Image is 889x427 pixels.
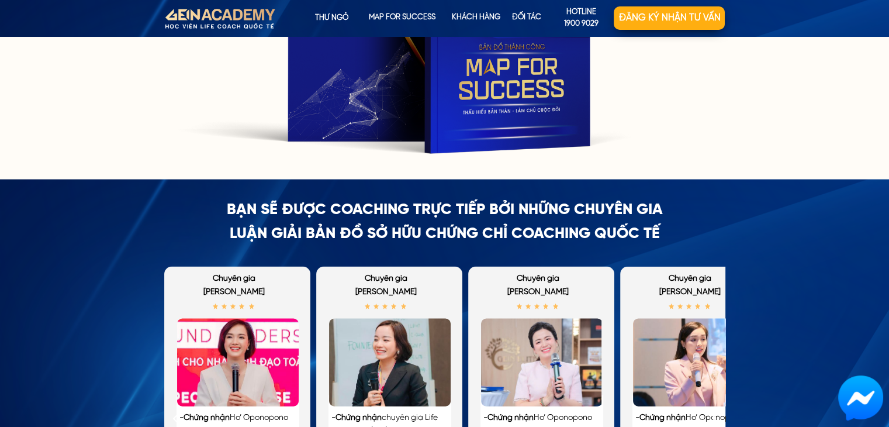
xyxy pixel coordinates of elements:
[487,414,534,422] span: Chứng nhận
[549,6,614,31] p: hotline 1900 9029
[185,273,282,299] h5: Chuyên gia [PERSON_NAME]
[296,6,367,30] p: Thư ngỏ
[641,273,738,299] h5: Chuyên gia [PERSON_NAME]
[184,414,230,422] span: Chứng nhận
[639,414,686,422] span: Chứng nhận
[614,6,725,30] p: Đăng ký nhận tư vấn
[549,6,614,30] a: hotline1900 9029
[489,273,586,299] h5: Chuyên gia [PERSON_NAME]
[368,6,437,30] p: map for success
[335,414,382,422] span: Chứng nhận
[220,198,670,247] h2: BẠN SẼ ĐƯỢC COACHING TRỰC TIẾP BỞI những CHUYÊN GIA LUẬN GIẢI BẢN ĐỒ sở hữu chứng chỉ coaching qu...
[500,6,554,30] p: Đối tác
[448,6,505,30] p: KHÁCH HÀNG
[337,273,434,299] h5: Chuyên gia [PERSON_NAME]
